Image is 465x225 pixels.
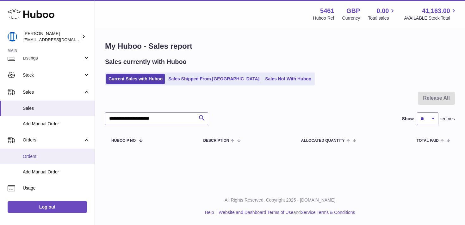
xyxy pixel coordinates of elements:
span: Usage [23,185,90,191]
span: Orders [23,137,83,143]
a: Sales Not With Huboo [263,74,313,84]
a: Website and Dashboard Terms of Use [219,210,293,215]
li: and [216,209,355,216]
span: Listings [23,55,83,61]
span: Add Manual Order [23,169,90,175]
a: 0.00 Total sales [368,7,396,21]
a: Log out [8,201,87,213]
span: Description [203,139,229,143]
span: Add Manual Order [23,121,90,127]
span: Sales [23,89,83,95]
strong: 5461 [320,7,334,15]
a: Sales Shipped From [GEOGRAPHIC_DATA] [166,74,262,84]
label: Show [402,116,414,122]
img: oksana@monimoto.com [8,32,17,41]
span: Total paid [417,139,439,143]
p: All Rights Reserved. Copyright 2025 - [DOMAIN_NAME] [100,197,460,203]
span: 41,163.00 [422,7,450,15]
span: Orders [23,153,90,159]
span: 0.00 [377,7,389,15]
a: 41,163.00 AVAILABLE Stock Total [404,7,457,21]
span: [EMAIL_ADDRESS][DOMAIN_NAME] [23,37,93,42]
div: [PERSON_NAME] [23,31,80,43]
span: ALLOCATED Quantity [301,139,345,143]
h1: My Huboo - Sales report [105,41,455,51]
span: Total sales [368,15,396,21]
div: Currency [342,15,360,21]
h2: Sales currently with Huboo [105,58,187,66]
span: Sales [23,105,90,111]
span: Huboo P no [111,139,136,143]
strong: GBP [346,7,360,15]
div: Huboo Ref [313,15,334,21]
span: AVAILABLE Stock Total [404,15,457,21]
a: Current Sales with Huboo [106,74,165,84]
a: Help [205,210,214,215]
span: entries [442,116,455,122]
span: Stock [23,72,83,78]
a: Service Terms & Conditions [301,210,355,215]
